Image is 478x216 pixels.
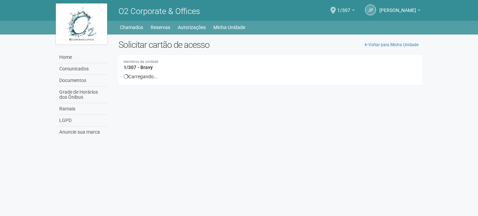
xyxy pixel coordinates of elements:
a: Ramais [58,103,108,115]
a: 1/307 [337,9,355,14]
a: Voltar para Minha Unidade [361,40,422,50]
span: 1/307 [337,1,350,13]
a: LGPD [58,115,108,126]
a: Reservas [151,23,170,32]
img: logo.jpg [56,3,107,44]
a: Autorizações [178,23,206,32]
a: [PERSON_NAME] [379,9,420,14]
a: Home [58,52,108,63]
span: João Pedro do Nascimento [379,1,416,13]
span: O2 Corporate & Offices [118,6,200,16]
a: Grade de Horários dos Ônibus [58,86,108,103]
h4: 1/307 - Bravy [124,60,417,70]
a: Documentos [58,75,108,86]
a: Comunicados [58,63,108,75]
h2: Solicitar cartão de acesso [118,40,422,50]
a: Minha Unidade [213,23,245,32]
a: Chamados [120,23,143,32]
small: Membros da unidade [124,60,417,64]
a: JP [365,4,376,15]
div: Carregando... [124,73,417,80]
a: Anuncie sua marca [58,126,108,138]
